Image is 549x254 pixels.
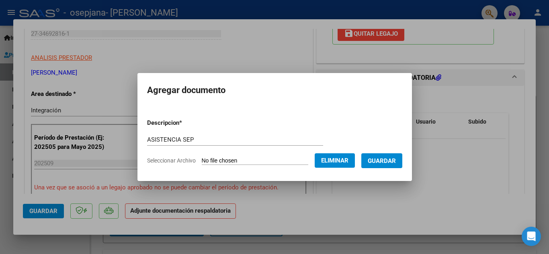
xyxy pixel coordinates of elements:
span: Guardar [368,157,396,165]
button: Eliminar [315,153,355,168]
span: Seleccionar Archivo [147,157,196,164]
span: Eliminar [321,157,348,164]
h2: Agregar documento [147,83,402,98]
button: Guardar [361,153,402,168]
p: Descripcion [147,118,224,128]
div: Open Intercom Messenger [522,227,541,246]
